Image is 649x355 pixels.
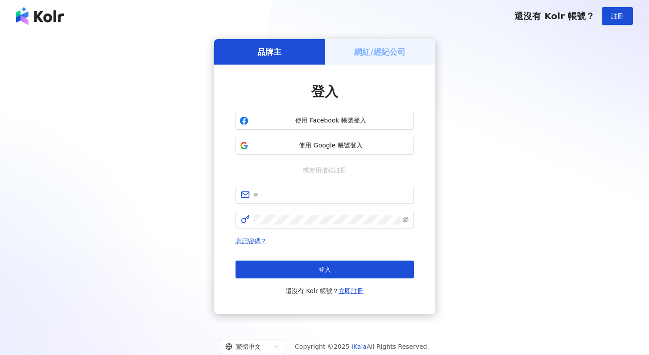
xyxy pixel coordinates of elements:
button: 註冊 [602,7,633,25]
button: 使用 Google 帳號登入 [236,137,414,155]
span: 註冊 [611,12,624,20]
span: 還沒有 Kolr 帳號？ [285,286,364,296]
span: 使用 Facebook 帳號登入 [252,116,410,125]
span: 還沒有 Kolr 帳號？ [514,11,595,21]
a: iKala [351,343,367,350]
img: logo [16,7,64,25]
span: 登入 [318,266,331,273]
button: 使用 Facebook 帳號登入 [236,112,414,130]
div: 繁體中文 [225,339,271,354]
a: 忘記密碼？ [236,237,267,245]
h5: 網紅/經紀公司 [354,46,405,57]
span: 或使用信箱註冊 [297,165,353,175]
h5: 品牌主 [257,46,281,57]
span: eye-invisible [402,216,409,223]
span: 登入 [311,84,338,99]
span: 使用 Google 帳號登入 [252,141,410,150]
span: Copyright © 2025 All Rights Reserved. [295,341,429,352]
a: 立即註冊 [339,287,364,294]
button: 登入 [236,261,414,278]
